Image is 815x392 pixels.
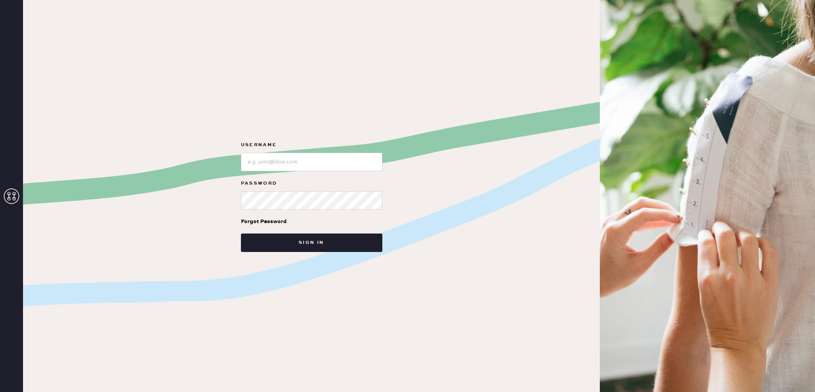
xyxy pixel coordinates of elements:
[241,153,382,171] input: e.g. john@doe.com
[241,210,287,234] a: Forgot Password
[241,234,382,252] button: Sign in
[241,217,287,226] div: Forgot Password
[241,140,382,150] label: Username
[241,179,382,188] label: Password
